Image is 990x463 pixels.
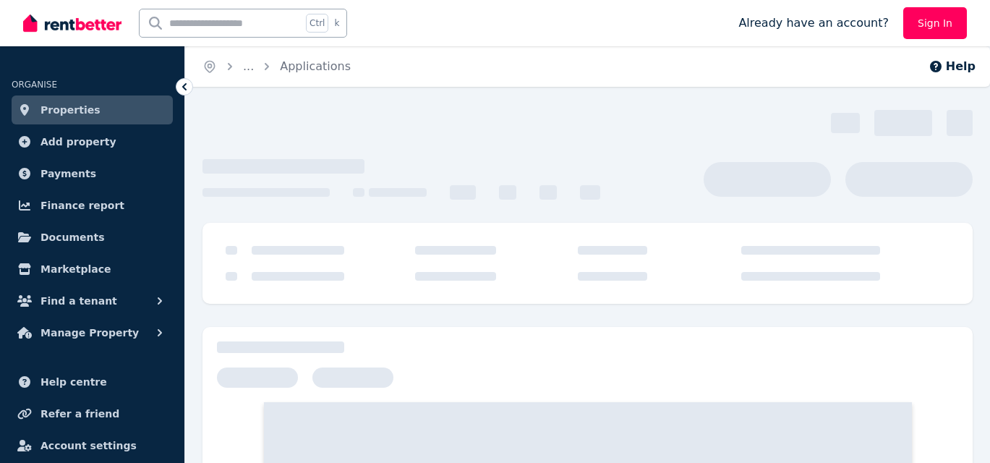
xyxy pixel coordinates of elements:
[185,46,368,87] nav: Breadcrumb
[23,12,121,34] img: RentBetter
[12,127,173,156] a: Add property
[903,7,967,39] a: Sign In
[12,255,173,284] a: Marketplace
[12,368,173,396] a: Help centre
[40,405,119,422] span: Refer a friend
[40,260,111,278] span: Marketplace
[40,197,124,214] span: Finance report
[12,431,173,460] a: Account settings
[306,14,328,33] span: Ctrl
[40,165,96,182] span: Payments
[929,58,976,75] button: Help
[280,59,351,73] a: Applications
[12,318,173,347] button: Manage Property
[40,133,116,150] span: Add property
[12,399,173,428] a: Refer a friend
[40,292,117,310] span: Find a tenant
[40,324,139,341] span: Manage Property
[40,437,137,454] span: Account settings
[243,59,254,73] span: ...
[12,95,173,124] a: Properties
[12,286,173,315] button: Find a tenant
[12,191,173,220] a: Finance report
[12,159,173,188] a: Payments
[738,14,889,32] span: Already have an account?
[40,373,107,391] span: Help centre
[12,223,173,252] a: Documents
[334,17,339,29] span: k
[12,80,57,90] span: ORGANISE
[40,101,101,119] span: Properties
[40,229,105,246] span: Documents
